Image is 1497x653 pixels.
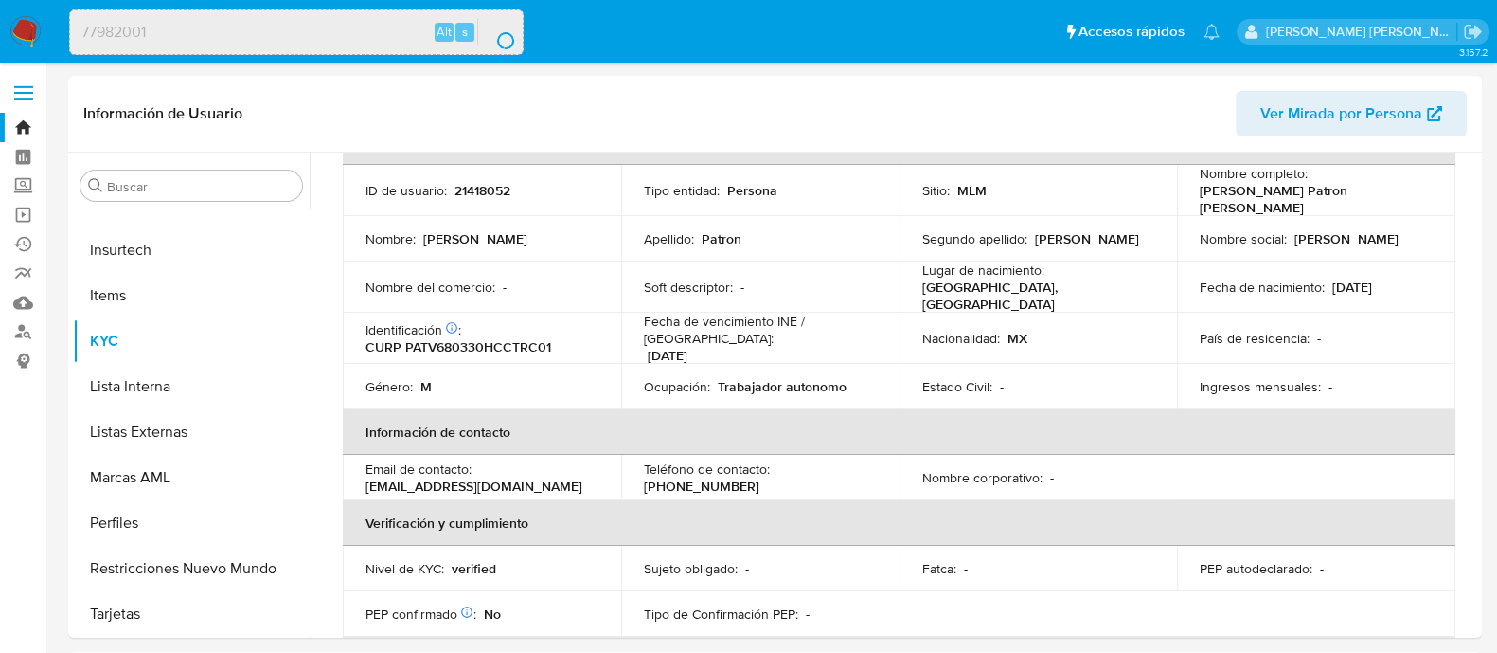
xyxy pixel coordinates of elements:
p: Segundo apellido : [922,230,1027,247]
p: Fecha de nacimiento : [1200,279,1325,296]
th: Información de contacto [343,409,1455,455]
button: Restricciones Nuevo Mundo [73,546,310,591]
p: [PERSON_NAME] [423,230,527,247]
p: [DATE] [648,347,687,364]
p: Sitio : [922,182,950,199]
p: Nombre del comercio : [365,279,495,296]
p: - [1328,378,1332,395]
p: No [484,606,501,623]
p: [GEOGRAPHIC_DATA], [GEOGRAPHIC_DATA] [922,279,1148,313]
p: - [1317,330,1321,347]
button: KYC [73,318,310,364]
p: Nacionalidad : [922,330,1000,347]
p: ID de usuario : [365,182,447,199]
p: [EMAIL_ADDRESS][DOMAIN_NAME] [365,478,582,495]
button: Lista Interna [73,364,310,409]
p: CURP PATV680330HCCTRC01 [365,338,551,355]
p: Email de contacto : [365,461,472,478]
p: Estado Civil : [922,378,992,395]
button: Tarjetas [73,591,310,637]
p: Nombre social : [1200,230,1287,247]
button: Ver Mirada por Persona [1236,91,1467,136]
p: Ingresos mensuales : [1200,378,1321,395]
p: Fatca : [922,560,956,577]
input: Buscar [107,178,294,195]
p: 21418052 [454,182,510,199]
p: Tipo entidad : [644,182,720,199]
p: M [420,378,432,395]
button: Marcas AML [73,455,310,500]
button: Insurtech [73,227,310,273]
p: País de residencia : [1200,330,1310,347]
p: Nombre corporativo : [922,469,1043,486]
h1: Información de Usuario [83,104,242,123]
p: Género : [365,378,413,395]
a: Salir [1463,22,1483,42]
p: PEP autodeclarado : [1200,560,1312,577]
input: Buscar usuario o caso... [70,20,523,45]
p: - [1050,469,1054,486]
span: s [462,23,468,41]
p: Nombre completo : [1200,165,1308,182]
a: Notificaciones [1203,24,1220,40]
p: - [740,279,744,296]
p: - [806,606,810,623]
p: Ocupación : [644,378,710,395]
p: anamaria.arriagasanchez@mercadolibre.com.mx [1266,23,1457,41]
button: Listas Externas [73,409,310,455]
p: - [964,560,968,577]
p: [PHONE_NUMBER] [644,478,759,495]
p: Teléfono de contacto : [644,461,770,478]
p: Lugar de nacimiento : [922,262,1044,279]
p: [PERSON_NAME] Patron [PERSON_NAME] [1200,182,1425,216]
p: MX [1007,330,1027,347]
button: search-icon [477,19,516,45]
button: Items [73,273,310,318]
p: Persona [727,182,777,199]
p: Apellido : [644,230,694,247]
span: Accesos rápidos [1078,22,1185,42]
p: Sujeto obligado : [644,560,738,577]
p: Soft descriptor : [644,279,733,296]
span: Alt [437,23,452,41]
p: Nombre : [365,230,416,247]
p: - [745,560,749,577]
p: Fecha de vencimiento INE / [GEOGRAPHIC_DATA] : [644,313,877,347]
p: - [1000,378,1004,395]
p: Patron [702,230,741,247]
p: [PERSON_NAME] [1035,230,1139,247]
p: Tipo de Confirmación PEP : [644,606,798,623]
p: [PERSON_NAME] [1294,230,1399,247]
p: verified [452,560,496,577]
span: Ver Mirada por Persona [1260,91,1422,136]
p: Nivel de KYC : [365,560,444,577]
button: Buscar [88,178,103,193]
p: - [1320,560,1324,577]
th: Verificación y cumplimiento [343,500,1455,546]
p: Identificación : [365,321,461,338]
p: - [503,279,507,296]
p: PEP confirmado : [365,606,476,623]
button: Perfiles [73,500,310,546]
p: Trabajador autonomo [718,378,847,395]
p: MLM [957,182,987,199]
p: [DATE] [1332,279,1372,296]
